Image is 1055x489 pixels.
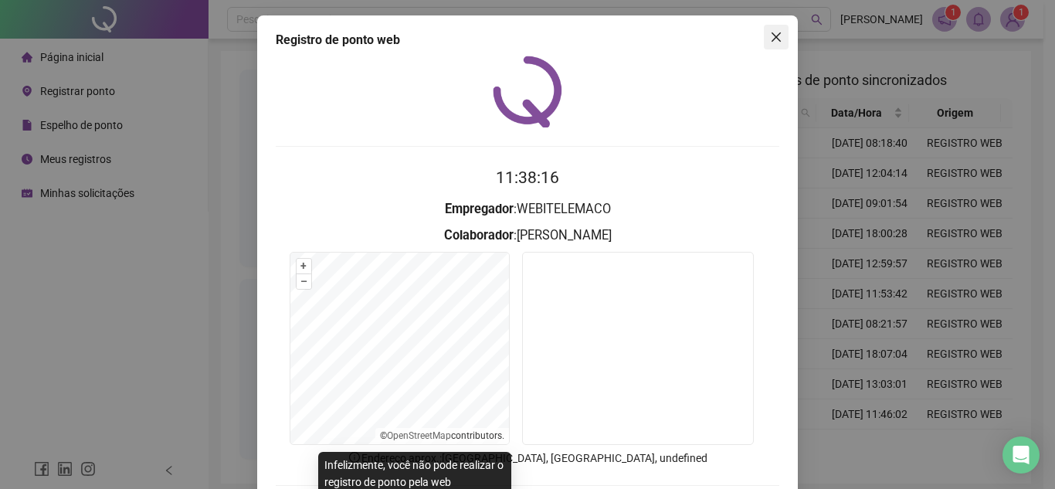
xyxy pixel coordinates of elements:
div: Open Intercom Messenger [1002,436,1040,474]
strong: Empregador [445,202,514,216]
span: close [770,31,782,43]
time: 11:38:16 [496,168,559,187]
button: + [297,259,311,273]
span: info-circle [348,450,361,464]
div: Registro de ponto web [276,31,779,49]
img: QRPoint [493,56,562,127]
button: – [297,274,311,289]
h3: : WEBITELEMACO [276,199,779,219]
button: Close [764,25,789,49]
li: © contributors. [380,430,504,441]
strong: Colaborador [444,228,514,243]
h3: : [PERSON_NAME] [276,226,779,246]
a: OpenStreetMap [387,430,451,441]
p: Endereço aprox. : [GEOGRAPHIC_DATA], [GEOGRAPHIC_DATA], undefined [276,450,779,467]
